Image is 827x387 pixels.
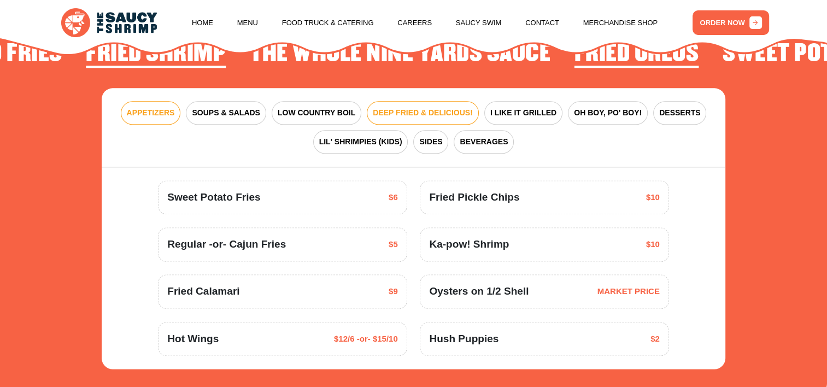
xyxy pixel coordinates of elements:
span: $10 [646,191,660,204]
button: SOUPS & SALADS [186,101,266,125]
span: Hush Puppies [429,331,498,347]
button: APPETIZERS [121,101,181,125]
span: $9 [389,285,398,298]
button: LOW COUNTRY BOIL [272,101,361,125]
button: SIDES [413,130,448,154]
a: Contact [525,2,559,44]
span: I LIKE IT GRILLED [490,107,556,119]
button: LIL' SHRIMPIES (KIDS) [313,130,408,154]
span: Oysters on 1/2 Shell [429,284,529,300]
span: Sweet Potato Fries [167,190,260,206]
a: Careers [397,2,432,44]
button: BEVERAGES [454,130,514,154]
h2: Fried Oreos [574,40,699,68]
span: Ka-pow! Shrimp [429,237,509,253]
button: I LIKE IT GRILLED [484,101,562,125]
span: Fried Pickle Chips [429,190,519,206]
img: logo [61,8,157,37]
span: LOW COUNTRY BOIL [278,107,355,119]
a: Home [192,2,213,44]
button: DEEP FRIED & DELICIOUS! [367,101,479,125]
span: $2 [650,333,660,345]
span: Regular -or- Cajun Fries [167,237,286,253]
button: DESSERTS [653,101,706,125]
a: Food Truck & Catering [282,2,374,44]
span: Fried Calamari [167,284,239,300]
span: LIL' SHRIMPIES (KIDS) [319,136,402,148]
span: DEEP FRIED & DELICIOUS! [373,107,473,119]
span: Hot Wings [167,331,219,347]
a: Merchandise Shop [583,2,658,44]
a: Menu [237,2,258,44]
span: $5 [389,238,398,251]
span: $10 [646,238,660,251]
a: ORDER NOW [693,10,770,35]
span: $6 [389,191,398,204]
span: BEVERAGES [460,136,508,148]
button: OH BOY, PO' BOY! [568,101,648,125]
span: APPETIZERS [127,107,175,119]
span: SIDES [419,136,442,148]
span: OH BOY, PO' BOY! [574,107,642,119]
h2: Fried Shrimp [86,40,226,68]
span: MARKET PRICE [597,285,660,298]
span: $12/6 -or- $15/10 [334,333,398,345]
span: DESSERTS [659,107,700,119]
a: Saucy Swim [456,2,502,44]
h2: The Whole Nine Yards Sauce [250,40,550,68]
span: SOUPS & SALADS [192,107,260,119]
